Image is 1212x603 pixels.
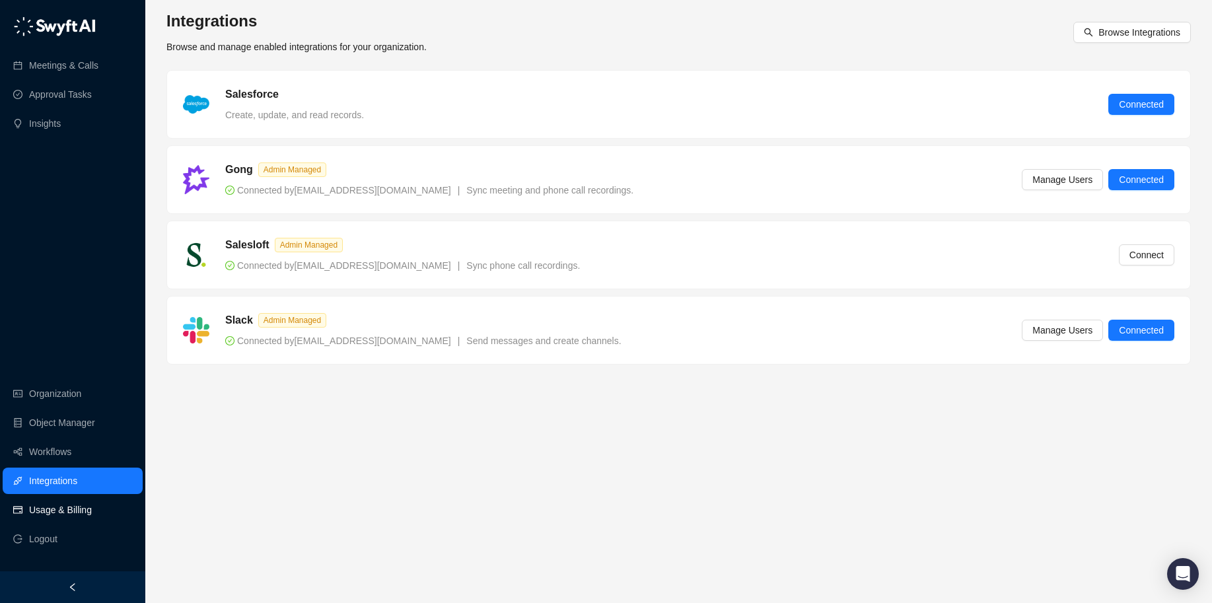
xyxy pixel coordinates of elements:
[1098,25,1180,40] span: Browse Integrations
[258,162,326,177] span: Admin Managed
[225,185,451,195] span: Connected by [EMAIL_ADDRESS][DOMAIN_NAME]
[29,110,61,137] a: Insights
[29,81,92,108] a: Approval Tasks
[1108,169,1174,190] button: Connected
[1073,22,1191,43] button: Browse Integrations
[1032,323,1092,337] span: Manage Users
[458,185,460,195] span: |
[466,260,580,271] span: Sync phone call recordings.
[1119,323,1164,337] span: Connected
[458,260,460,271] span: |
[13,17,96,36] img: logo-05li4sbe.png
[183,165,209,194] img: gong-Dwh8HbPa.png
[29,52,98,79] a: Meetings & Calls
[1022,320,1103,341] button: Manage Users
[183,242,209,268] img: mMK+48p7D+msP84feEvvg518Vq6zhYAAAAASUVORK5CYII=
[29,439,71,465] a: Workflows
[166,42,427,52] span: Browse and manage enabled integrations for your organization.
[166,11,427,32] h3: Integrations
[1032,172,1092,187] span: Manage Users
[68,583,77,592] span: left
[466,185,633,195] span: Sync meeting and phone call recordings.
[225,261,234,270] span: check-circle
[1108,320,1174,341] button: Connected
[29,380,81,407] a: Organization
[225,336,234,345] span: check-circle
[225,110,364,120] span: Create, update, and read records.
[1084,28,1093,37] span: search
[225,237,269,253] h5: Salesloft
[1129,248,1164,262] span: Connect
[29,497,92,523] a: Usage & Billing
[1108,94,1174,115] button: Connected
[29,468,77,494] a: Integrations
[275,238,343,252] span: Admin Managed
[466,336,621,346] span: Send messages and create channels.
[1167,558,1199,590] div: Open Intercom Messenger
[1119,244,1174,266] button: Connect
[225,260,451,271] span: Connected by [EMAIL_ADDRESS][DOMAIN_NAME]
[1119,172,1164,187] span: Connected
[29,526,57,552] span: Logout
[183,95,209,114] img: salesforce-ChMvK6Xa.png
[29,409,95,436] a: Object Manager
[225,186,234,195] span: check-circle
[225,87,279,102] h5: Salesforce
[225,336,451,346] span: Connected by [EMAIL_ADDRESS][DOMAIN_NAME]
[183,317,209,343] img: slack-Cn3INd-T.png
[1119,97,1164,112] span: Connected
[13,534,22,544] span: logout
[258,313,326,328] span: Admin Managed
[225,162,253,178] h5: Gong
[1022,169,1103,190] button: Manage Users
[225,312,253,328] h5: Slack
[458,336,460,346] span: |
